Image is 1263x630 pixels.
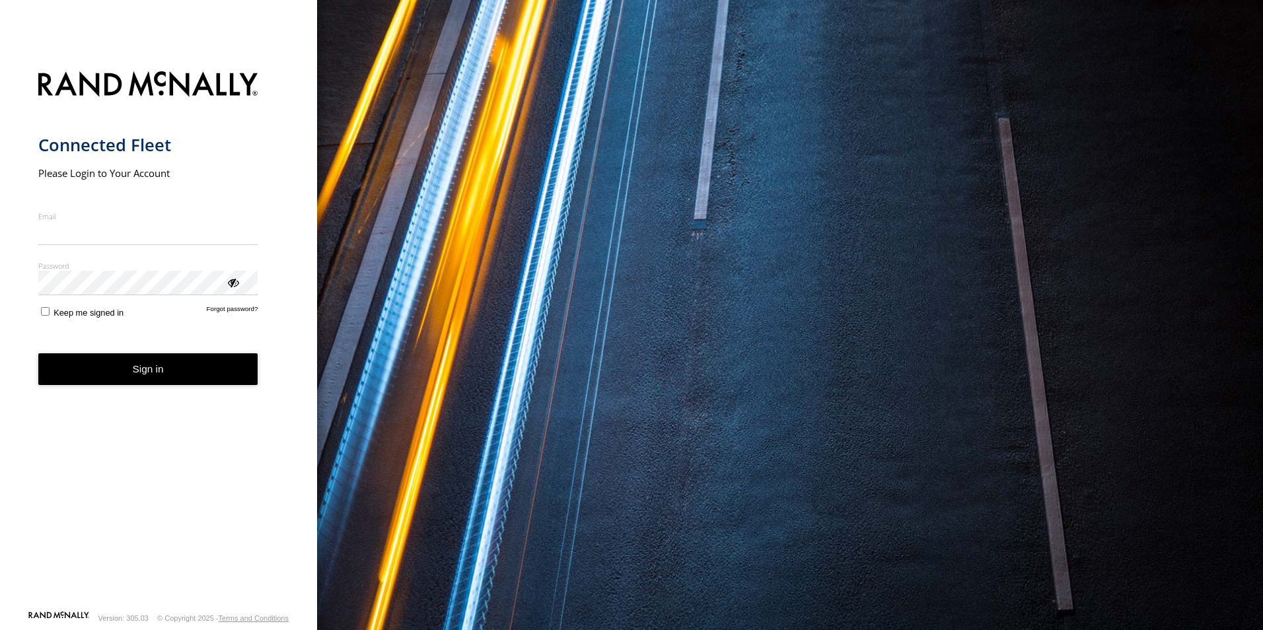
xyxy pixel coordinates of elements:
[41,307,50,316] input: Keep me signed in
[207,305,258,318] a: Forgot password?
[38,261,258,271] label: Password
[38,211,258,221] label: Email
[38,166,258,180] h2: Please Login to Your Account
[54,308,124,318] span: Keep me signed in
[157,614,289,622] div: © Copyright 2025 -
[219,614,289,622] a: Terms and Conditions
[38,63,279,610] form: main
[38,134,258,156] h1: Connected Fleet
[98,614,149,622] div: Version: 305.03
[38,69,258,102] img: Rand McNally
[226,275,239,289] div: ViewPassword
[28,612,89,625] a: Visit our Website
[38,353,258,386] button: Sign in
